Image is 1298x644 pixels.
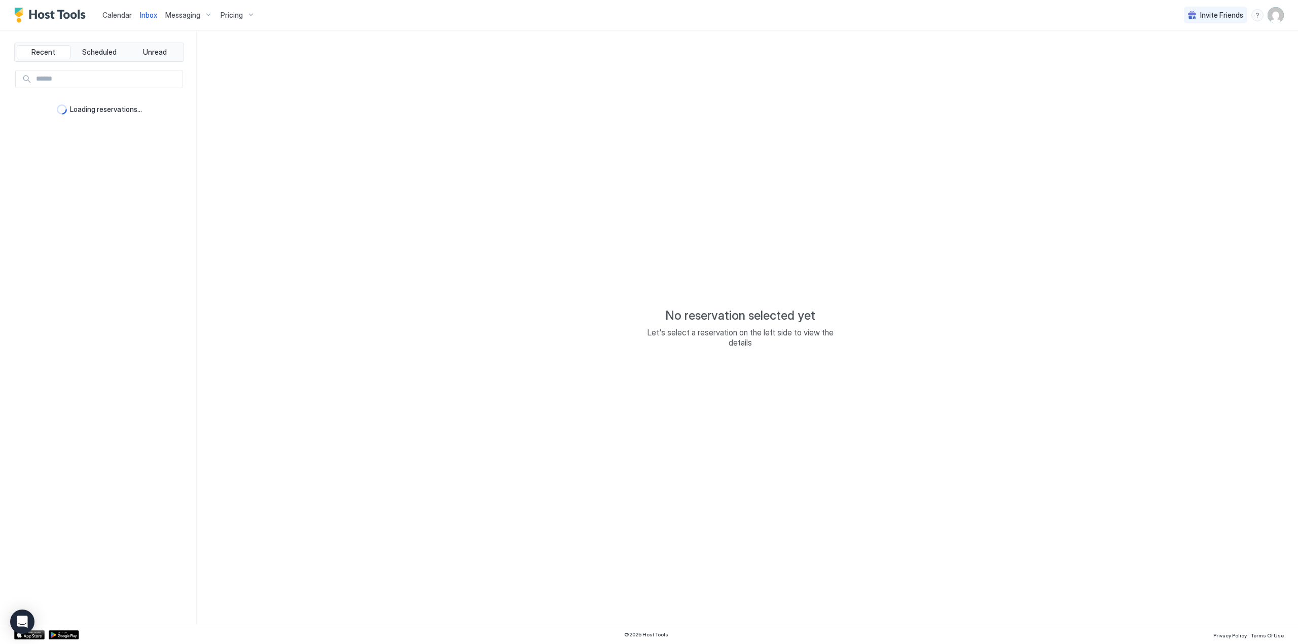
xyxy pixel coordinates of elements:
[143,48,167,57] span: Unread
[140,10,157,20] a: Inbox
[165,11,200,20] span: Messaging
[1268,7,1284,23] div: User profile
[102,10,132,20] a: Calendar
[73,45,126,59] button: Scheduled
[14,630,45,639] a: App Store
[624,631,668,638] span: © 2025 Host Tools
[1251,9,1264,21] div: menu
[14,8,90,23] a: Host Tools Logo
[49,630,79,639] a: Google Play Store
[70,105,142,114] span: Loading reservations...
[1251,629,1284,640] a: Terms Of Use
[1251,632,1284,638] span: Terms Of Use
[82,48,117,57] span: Scheduled
[102,11,132,19] span: Calendar
[31,48,55,57] span: Recent
[140,11,157,19] span: Inbox
[10,610,34,634] div: Open Intercom Messenger
[639,327,842,348] span: Let's select a reservation on the left side to view the details
[57,104,67,115] div: loading
[14,43,184,62] div: tab-group
[221,11,243,20] span: Pricing
[17,45,70,59] button: Recent
[1200,11,1243,20] span: Invite Friends
[32,70,183,88] input: Input Field
[1213,632,1247,638] span: Privacy Policy
[665,308,815,323] span: No reservation selected yet
[1213,629,1247,640] a: Privacy Policy
[128,45,182,59] button: Unread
